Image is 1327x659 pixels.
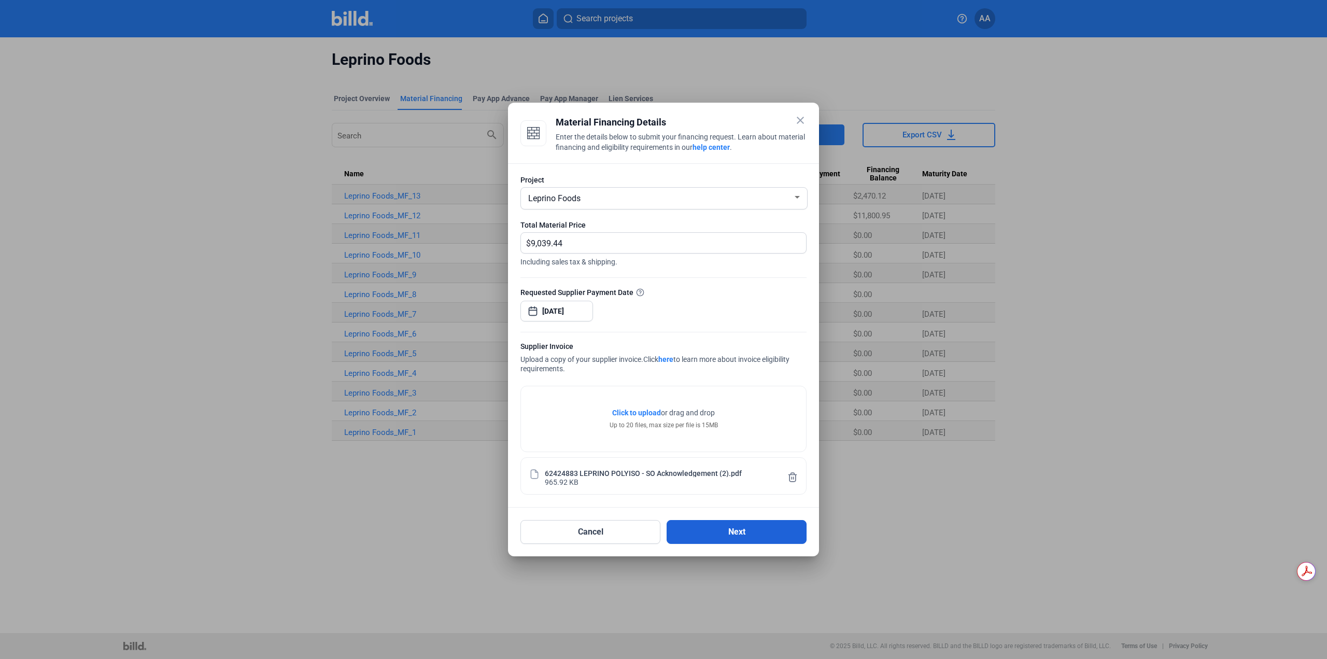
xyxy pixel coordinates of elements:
div: Project [520,175,807,185]
input: Select date [542,305,587,317]
a: here [658,355,673,363]
span: Click to learn more about invoice eligibility requirements. [520,355,789,373]
mat-icon: close [794,114,807,127]
span: or drag and drop [661,408,715,418]
div: Material Financing Details [556,115,807,130]
button: Cancel [520,520,660,544]
button: Next [667,520,807,544]
div: Enter the details below to submit your financing request. Learn about material financing and elig... [556,132,807,155]
div: Upload a copy of your supplier invoice. [520,341,807,375]
div: Supplier Invoice [520,341,807,354]
span: Click to upload [612,409,661,417]
input: 0.00 [531,233,794,253]
span: Including sales tax & shipping. [520,254,807,267]
button: Open calendar [528,301,538,311]
span: $ [521,233,531,250]
div: 965.92 KB [545,477,578,486]
span: . [730,143,732,151]
div: 62424883 LEPRINO POLYISO - SO Acknowledgement (2).pdf [545,468,742,477]
div: Up to 20 files, max size per file is 15MB [610,420,718,430]
span: Leprino Foods [528,193,581,203]
a: help center [693,143,730,151]
div: Total Material Price [520,220,807,230]
div: Requested Supplier Payment Date [520,287,807,298]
